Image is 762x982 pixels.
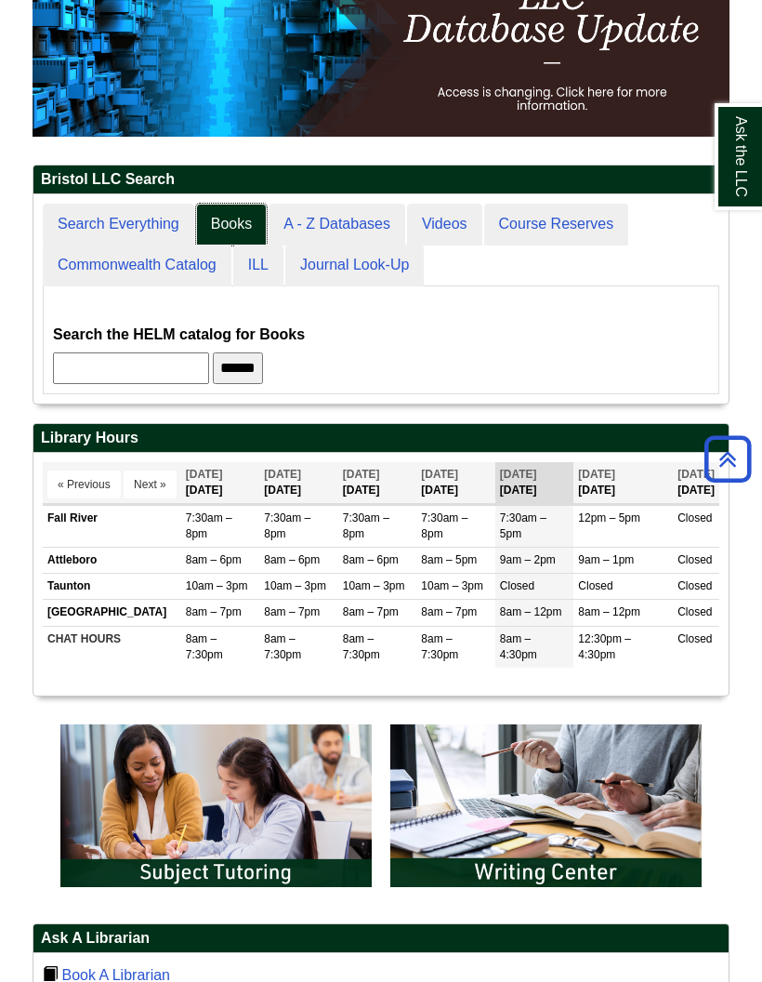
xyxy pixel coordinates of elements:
[495,462,574,504] th: [DATE]
[186,468,223,481] span: [DATE]
[264,579,326,592] span: 10am – 3pm
[677,511,712,524] span: Closed
[285,245,424,286] a: Journal Look-Up
[33,924,729,953] h2: Ask A Librarian
[338,462,417,504] th: [DATE]
[269,204,405,245] a: A - Z Databases
[698,446,757,471] a: Back to Top
[186,632,223,661] span: 8am – 7:30pm
[416,462,495,504] th: [DATE]
[343,511,389,540] span: 7:30am – 8pm
[53,322,305,348] label: Search the HELM catalog for Books
[264,511,310,540] span: 7:30am – 8pm
[500,605,562,618] span: 8am – 12pm
[421,579,483,592] span: 10am – 3pm
[196,204,267,245] a: Books
[421,511,467,540] span: 7:30am – 8pm
[578,632,631,661] span: 12:30pm – 4:30pm
[500,632,537,661] span: 8am – 4:30pm
[578,511,640,524] span: 12pm – 5pm
[186,605,242,618] span: 8am – 7pm
[578,579,612,592] span: Closed
[421,553,477,566] span: 8am – 5pm
[43,204,194,245] a: Search Everything
[259,462,338,504] th: [DATE]
[33,166,729,194] h2: Bristol LLC Search
[43,626,181,668] td: CHAT HOURS
[484,204,629,245] a: Course Reserves
[500,579,534,592] span: Closed
[500,468,537,481] span: [DATE]
[421,605,477,618] span: 8am – 7pm
[677,605,712,618] span: Closed
[43,245,231,286] a: Commonwealth Catalog
[673,462,719,504] th: [DATE]
[677,468,715,481] span: [DATE]
[578,605,640,618] span: 8am – 12pm
[51,715,381,896] img: Subject Tutoring Information
[186,579,248,592] span: 10am – 3pm
[677,579,712,592] span: Closed
[43,574,181,600] td: Taunton
[407,204,482,245] a: Videos
[47,471,121,498] button: « Previous
[421,632,458,661] span: 8am – 7:30pm
[43,505,181,547] td: Fall River
[578,468,615,481] span: [DATE]
[677,632,712,645] span: Closed
[51,715,711,905] div: slideshow
[578,553,634,566] span: 9am – 1pm
[573,462,673,504] th: [DATE]
[43,600,181,626] td: [GEOGRAPHIC_DATA]
[53,296,709,384] div: Books
[343,605,399,618] span: 8am – 7pm
[33,424,729,453] h2: Library Hours
[186,553,242,566] span: 8am – 6pm
[264,632,301,661] span: 8am – 7:30pm
[500,553,556,566] span: 9am – 2pm
[343,468,380,481] span: [DATE]
[181,462,260,504] th: [DATE]
[343,579,405,592] span: 10am – 3pm
[381,715,711,896] img: Writing Center Information
[500,511,546,540] span: 7:30am – 5pm
[124,471,177,498] button: Next »
[43,548,181,574] td: Attleboro
[343,553,399,566] span: 8am – 6pm
[677,553,712,566] span: Closed
[264,553,320,566] span: 8am – 6pm
[343,632,380,661] span: 8am – 7:30pm
[264,605,320,618] span: 8am – 7pm
[421,468,458,481] span: [DATE]
[186,511,232,540] span: 7:30am – 8pm
[264,468,301,481] span: [DATE]
[233,245,283,286] a: ILL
